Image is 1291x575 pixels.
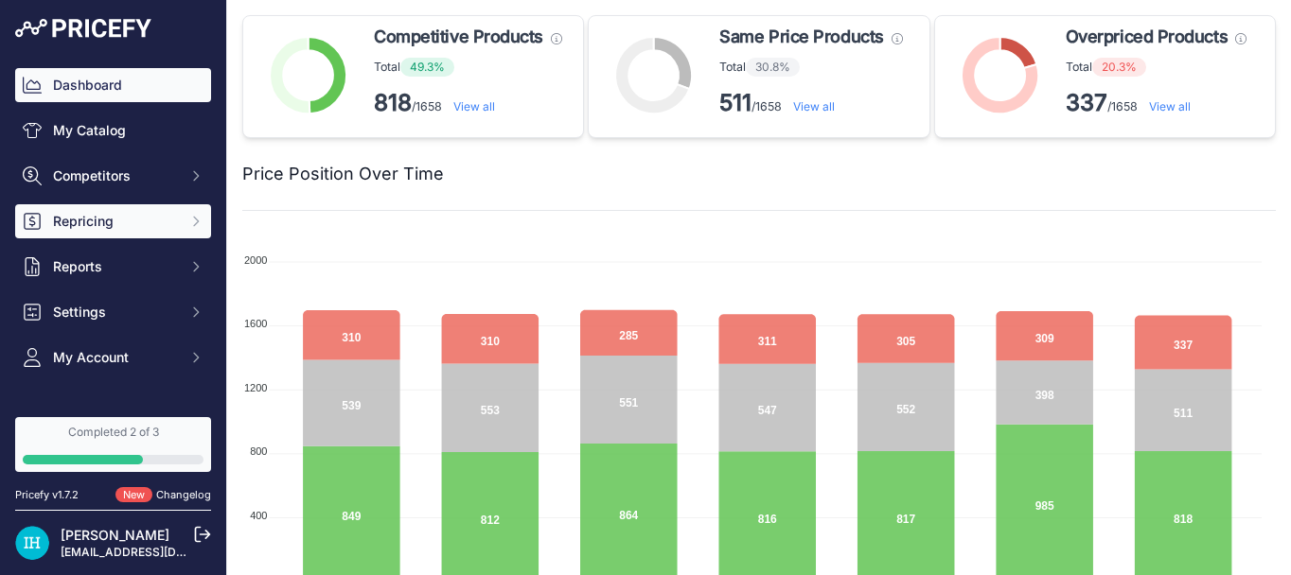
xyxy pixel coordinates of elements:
[244,254,267,266] tspan: 2000
[15,417,211,472] a: Completed 2 of 3
[793,99,835,113] a: View all
[53,212,177,231] span: Repricing
[719,88,902,118] p: /1658
[53,166,177,185] span: Competitors
[15,68,211,522] nav: Sidebar
[374,88,562,118] p: /1658
[23,425,203,440] div: Completed 2 of 3
[453,99,495,113] a: View all
[15,250,211,284] button: Reports
[53,348,177,367] span: My Account
[374,58,562,77] p: Total
[374,89,412,116] strong: 818
[115,487,152,503] span: New
[53,257,177,276] span: Reports
[15,204,211,238] button: Repricing
[53,303,177,322] span: Settings
[746,58,800,77] span: 30.8%
[1092,58,1146,77] span: 20.3%
[15,159,211,193] button: Competitors
[242,161,444,187] h2: Price Position Over Time
[1066,58,1247,77] p: Total
[15,68,211,102] a: Dashboard
[156,488,211,501] a: Changelog
[719,24,883,50] span: Same Price Products
[250,445,267,457] tspan: 800
[1066,24,1228,50] span: Overpriced Products
[15,19,151,38] img: Pricefy Logo
[719,58,902,77] p: Total
[15,487,79,503] div: Pricefy v1.7.2
[374,24,543,50] span: Competitive Products
[15,295,211,329] button: Settings
[15,113,211,148] a: My Catalog
[15,340,211,375] button: My Account
[1066,89,1107,116] strong: 337
[250,510,267,521] tspan: 400
[244,382,267,393] tspan: 1200
[1066,88,1247,118] p: /1658
[61,545,258,559] a: [EMAIL_ADDRESS][DOMAIN_NAME]
[400,58,454,77] span: 49.3%
[1149,99,1191,113] a: View all
[61,527,169,543] a: [PERSON_NAME]
[244,318,267,329] tspan: 1600
[719,89,752,116] strong: 511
